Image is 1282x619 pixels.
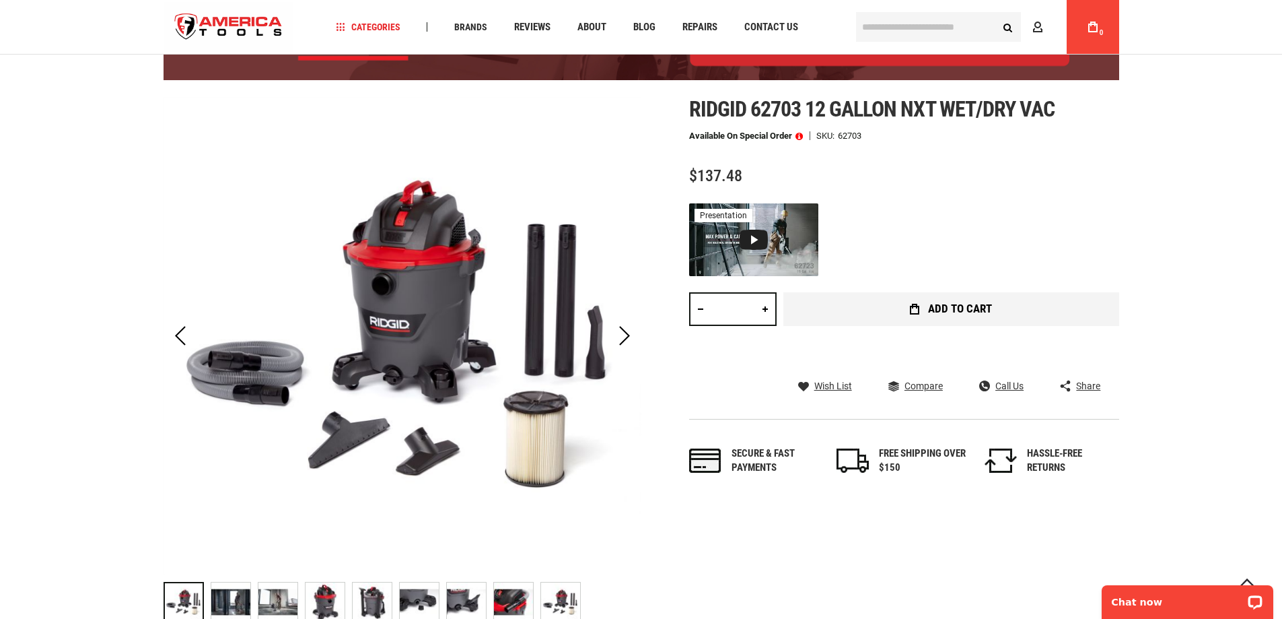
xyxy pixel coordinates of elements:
[689,131,803,141] p: Available on Special Order
[1100,29,1104,36] span: 0
[781,330,1122,369] iframe: Secure express checkout frame
[608,97,641,575] div: Next
[732,447,819,476] div: Secure & fast payments
[798,380,852,392] a: Wish List
[676,18,723,36] a: Repairs
[689,96,1055,122] span: Ridgid 62703 12 gallon nxt wet/dry vac
[336,22,400,32] span: Categories
[164,2,294,53] a: store logo
[744,22,798,32] span: Contact Us
[571,18,612,36] a: About
[814,381,852,391] span: Wish List
[164,97,641,575] img: RIDGID 62703 12 Gallon NXT Wet/Dry Vac
[836,449,869,473] img: shipping
[1076,381,1100,391] span: Share
[689,449,721,473] img: payments
[838,131,861,140] div: 62703
[995,381,1024,391] span: Call Us
[1093,577,1282,619] iframe: LiveChat chat widget
[738,18,804,36] a: Contact Us
[979,380,1024,392] a: Call Us
[682,22,717,32] span: Repairs
[164,2,294,53] img: America Tools
[577,22,606,32] span: About
[689,166,742,185] span: $137.48
[448,18,493,36] a: Brands
[985,449,1017,473] img: returns
[928,303,992,315] span: Add to Cart
[995,14,1021,40] button: Search
[879,447,966,476] div: FREE SHIPPING OVER $150
[783,292,1119,326] button: Add to Cart
[904,381,943,391] span: Compare
[888,380,943,392] a: Compare
[514,22,550,32] span: Reviews
[164,97,197,575] div: Previous
[633,22,655,32] span: Blog
[330,18,406,36] a: Categories
[454,22,487,32] span: Brands
[508,18,557,36] a: Reviews
[816,131,838,140] strong: SKU
[1027,447,1114,476] div: HASSLE-FREE RETURNS
[627,18,662,36] a: Blog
